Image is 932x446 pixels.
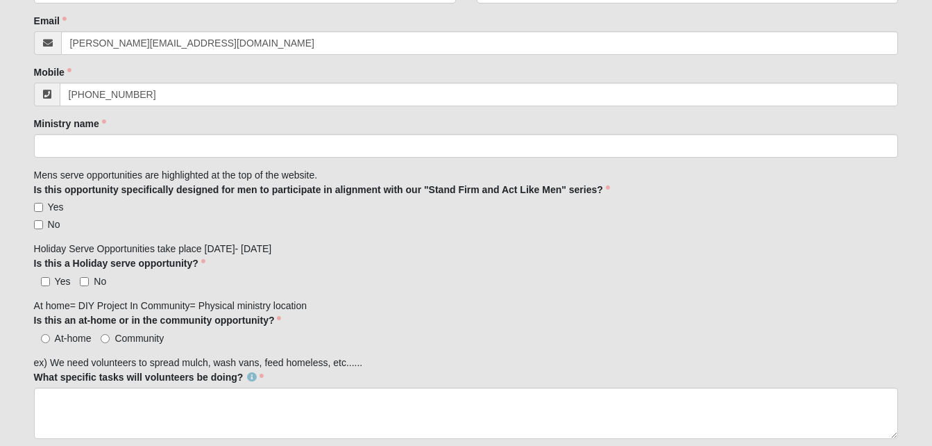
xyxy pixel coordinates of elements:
span: No [94,276,106,287]
span: Yes [48,201,64,213]
label: What specific tasks will volunteers be doing? [34,370,264,384]
span: Yes [55,276,71,287]
label: Is this opportunity specifically designed for men to participate in alignment with our "Stand Fir... [34,183,610,197]
label: Is this a Holiday serve opportunity? [34,256,205,270]
input: No [34,220,43,229]
span: At-home [55,333,92,344]
label: Email [34,14,67,28]
input: Community [101,334,110,343]
input: Yes [41,277,50,286]
label: Is this an at-home or in the community opportunity? [34,313,282,327]
input: Yes [34,203,43,212]
span: No [48,219,60,230]
span: Community [115,333,164,344]
input: No [80,277,89,286]
input: At-home [41,334,50,343]
label: Mobile [34,65,71,79]
label: Ministry name [34,117,106,131]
